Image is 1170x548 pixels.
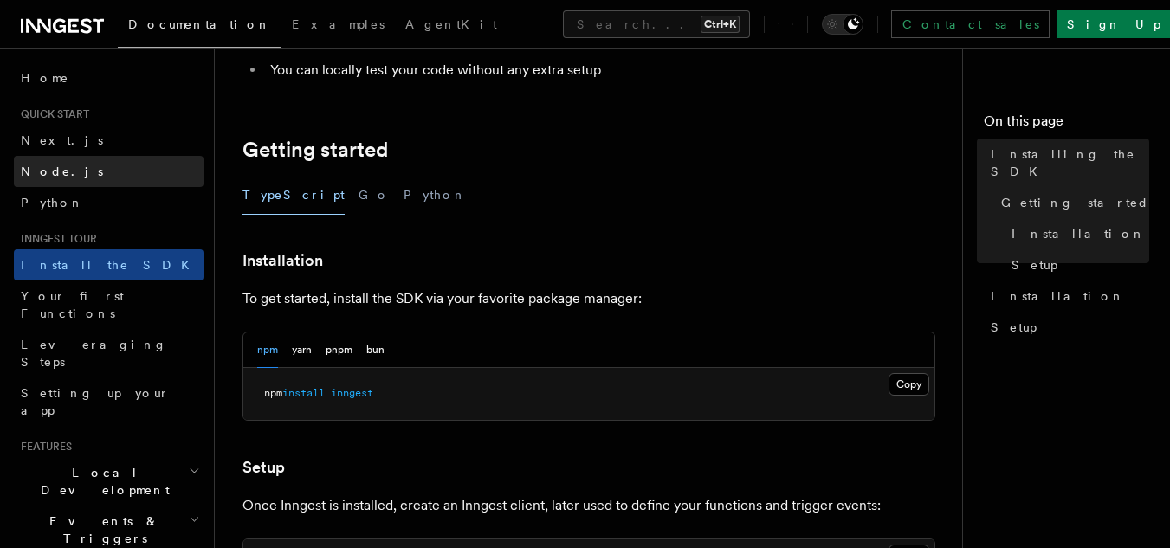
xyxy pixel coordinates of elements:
[264,387,282,399] span: npm
[1012,225,1146,242] span: Installation
[14,125,204,156] a: Next.js
[21,289,124,320] span: Your first Functions
[404,176,467,215] button: Python
[257,332,278,368] button: npm
[14,457,204,506] button: Local Development
[292,332,312,368] button: yarn
[395,5,507,47] a: AgentKit
[14,464,189,499] span: Local Development
[14,107,89,121] span: Quick start
[331,387,373,399] span: inngest
[14,280,204,329] a: Your first Functions
[366,332,385,368] button: bun
[14,187,204,218] a: Python
[14,62,204,93] a: Home
[701,16,740,33] kbd: Ctrl+K
[1005,218,1149,249] a: Installation
[326,332,352,368] button: pnpm
[292,17,385,31] span: Examples
[14,329,204,377] a: Leveraging Steps
[242,248,323,273] a: Installation
[1001,194,1149,211] span: Getting started
[994,187,1149,218] a: Getting started
[563,10,750,38] button: Search...Ctrl+K
[21,196,84,210] span: Python
[281,5,395,47] a: Examples
[1005,249,1149,280] a: Setup
[359,176,390,215] button: Go
[984,312,1149,343] a: Setup
[21,164,103,178] span: Node.js
[14,249,204,280] a: Install the SDK
[21,69,69,87] span: Home
[405,17,497,31] span: AgentKit
[889,373,929,396] button: Copy
[242,138,388,162] a: Getting started
[128,17,271,31] span: Documentation
[984,111,1149,139] h4: On this page
[984,280,1149,312] a: Installation
[242,455,285,480] a: Setup
[14,156,204,187] a: Node.js
[991,319,1037,336] span: Setup
[21,338,167,369] span: Leveraging Steps
[282,387,325,399] span: install
[14,232,97,246] span: Inngest tour
[242,176,345,215] button: TypeScript
[991,287,1125,305] span: Installation
[21,258,200,272] span: Install the SDK
[21,386,170,417] span: Setting up your app
[242,287,935,311] p: To get started, install the SDK via your favorite package manager:
[118,5,281,48] a: Documentation
[1012,256,1057,274] span: Setup
[822,14,863,35] button: Toggle dark mode
[14,440,72,454] span: Features
[265,58,935,82] li: You can locally test your code without any extra setup
[14,377,204,426] a: Setting up your app
[991,145,1149,180] span: Installing the SDK
[21,133,103,147] span: Next.js
[891,10,1050,38] a: Contact sales
[242,493,935,518] p: Once Inngest is installed, create an Inngest client, later used to define your functions and trig...
[14,513,189,547] span: Events & Triggers
[984,139,1149,187] a: Installing the SDK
